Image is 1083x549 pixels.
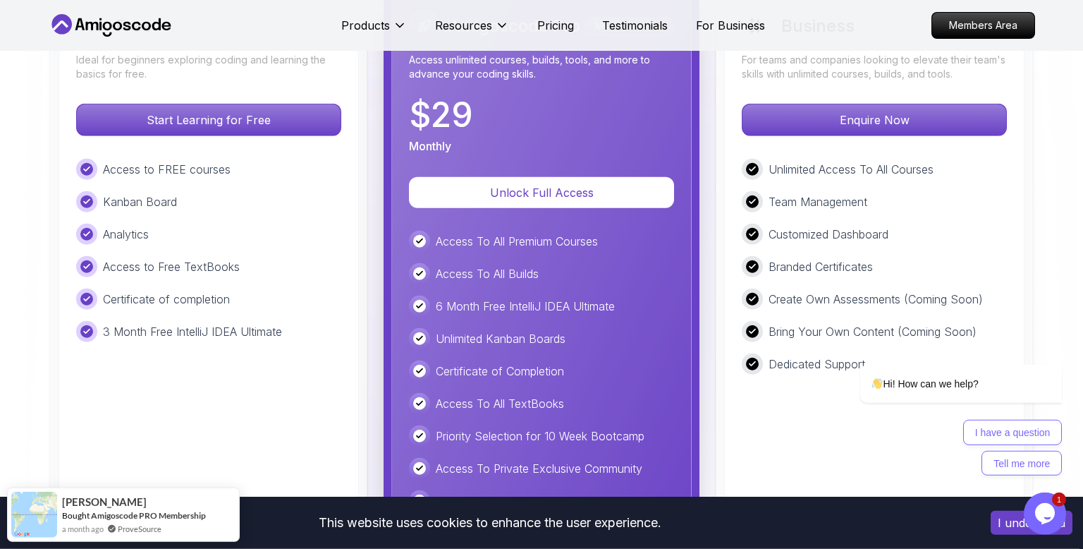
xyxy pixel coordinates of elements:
p: Branded Certificates [769,258,873,275]
span: Bought [62,510,90,521]
p: Members Area [932,13,1034,38]
p: Access To All TextBooks [436,395,564,412]
p: Start Learning for Free [77,104,341,135]
p: Access to Free TextBooks [103,258,240,275]
button: Unlock Full Access [409,177,674,208]
a: Unlock Full Access [409,186,674,200]
p: Certificate of Completion [436,363,564,380]
iframe: chat widget [1024,493,1069,535]
button: Accept cookies [991,511,1072,535]
p: Ideal for beginners exploring coding and learning the basics for free. [76,53,341,81]
a: Start Learning for Free [76,113,341,127]
p: Products [341,17,390,34]
p: Monthly [409,138,451,155]
p: Unlimited Access To All Courses [769,161,934,178]
p: Unlock Full Access [426,184,657,201]
p: Customized Dashboard [769,226,888,243]
a: Members Area [931,12,1035,39]
p: For teams and companies looking to elevate their team's skills with unlimited courses, builds, an... [742,53,1007,81]
p: Access To All Builds [436,265,539,282]
button: Enquire Now [742,104,1007,136]
span: [PERSON_NAME] [62,496,147,508]
p: Webinar Access [436,493,518,509]
a: Pricing [537,17,574,34]
p: Dedicated Support [769,356,865,373]
p: Bring Your Own Content (Coming Soon) [769,323,977,340]
button: Resources [435,17,509,45]
p: Access To All Premium Courses [436,233,598,250]
img: provesource social proof notification image [11,492,57,538]
span: a month ago [62,523,104,535]
p: Enquire Now [742,104,1006,135]
p: Access to FREE courses [103,161,231,178]
button: Products [341,17,407,45]
p: Kanban Board [103,193,177,210]
p: 3 Month Free IntelliJ IDEA Ultimate [103,323,282,340]
p: Priority Selection for 10 Week Bootcamp [436,428,644,445]
div: This website uses cookies to enhance the user experience. [11,507,969,538]
iframe: chat widget [815,238,1069,485]
p: Analytics [103,226,149,243]
p: 6 Month Free IntelliJ IDEA Ultimate [436,298,615,315]
p: Access unlimited courses, builds, tools, and more to advance your coding skills. [409,53,674,81]
p: Resources [435,17,492,34]
a: For Business [696,17,765,34]
button: Start Learning for Free [76,104,341,136]
a: Enquire Now [742,113,1007,127]
a: ProveSource [118,523,161,535]
p: $ 29 [409,98,473,132]
a: Amigoscode PRO Membership [91,510,206,521]
a: Testimonials [602,17,668,34]
p: Certificate of completion [103,291,230,308]
p: Unlimited Kanban Boards [436,330,565,347]
p: Team Management [769,193,867,210]
p: Create Own Assessments (Coming Soon) [769,291,983,308]
p: Access To Private Exclusive Community [436,460,642,477]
